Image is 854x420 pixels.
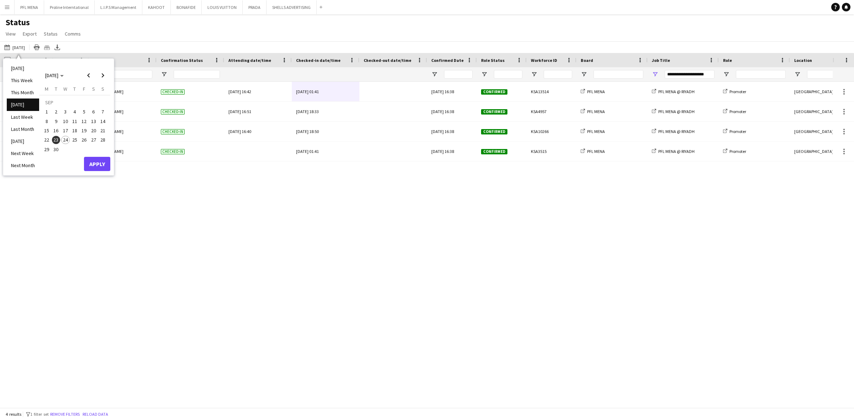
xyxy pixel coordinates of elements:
span: 6 [89,108,98,116]
button: 14-09-2025 [98,117,107,126]
a: PFL MENA @ RIYADH [652,89,695,94]
span: 27 [89,136,98,144]
span: 26 [80,136,88,144]
input: Confirmation Status Filter Input [174,70,220,79]
li: Next Month [7,159,39,171]
button: 04-09-2025 [70,107,79,116]
a: View [3,29,19,38]
button: 30-09-2025 [51,144,60,154]
span: Comms [65,31,81,37]
app-action-btn: Print [32,43,41,52]
div: [DATE] 01:41 [296,82,355,101]
span: Confirmed [481,149,507,154]
span: View [6,31,16,37]
span: S [101,86,104,92]
a: Status [41,29,60,38]
div: [DATE] 18:50 [296,122,355,141]
div: [DATE] 16:42 [228,82,288,101]
span: Job Title [652,58,670,63]
li: Last Month [7,123,39,135]
button: Reload data [81,410,110,418]
a: Comms [62,29,84,38]
button: 09-09-2025 [51,117,60,126]
span: M [45,86,48,92]
button: L.I.P.S Management [95,0,142,14]
span: PFL MENA [587,109,605,114]
span: 28 [99,136,107,144]
span: 1 filter set [30,411,49,417]
li: [DATE] [7,62,39,74]
span: 8 [42,117,51,126]
a: PFL MENA @ RIYADH [652,109,695,114]
span: PFL MENA @ RIYADH [658,129,695,134]
span: Checked-out date/time [364,58,411,63]
span: 18 [70,126,79,135]
td: SEP [42,98,107,107]
button: Open Filter Menu [581,71,587,78]
span: PFL MENA @ RIYADH [658,109,695,114]
a: Export [20,29,39,38]
span: 14 [99,117,107,126]
button: 25-09-2025 [70,135,79,144]
span: F [83,86,85,92]
button: BONAFIDE [171,0,202,14]
button: 13-09-2025 [89,117,98,126]
input: Role Filter Input [736,70,786,79]
a: Promoter [723,89,746,94]
span: Checked-in [161,109,185,115]
button: Open Filter Menu [161,71,167,78]
span: 24 [61,136,70,144]
div: KSA13514 [527,82,576,101]
div: [DATE] 16:38 [427,142,477,161]
button: Open Filter Menu [794,71,801,78]
button: Open Filter Menu [652,71,658,78]
a: PFL MENA [581,149,605,154]
span: 5 [80,108,88,116]
app-action-btn: Export XLSX [53,43,62,52]
button: Choose month and year [42,69,67,82]
button: 01-09-2025 [42,107,51,116]
div: [DATE] 16:40 [228,122,288,141]
button: 20-09-2025 [89,126,98,135]
button: 03-09-2025 [61,107,70,116]
span: Board [581,58,593,63]
div: KSA3515 [527,142,576,161]
span: Status [44,31,58,37]
button: 21-09-2025 [98,126,107,135]
button: 27-09-2025 [89,135,98,144]
div: [DATE] 01:41 [296,142,355,161]
span: 7 [99,108,107,116]
button: Open Filter Menu [531,71,537,78]
span: Checked-in [161,89,185,95]
span: 11 [70,117,79,126]
li: [DATE] [7,135,39,147]
button: 07-09-2025 [98,107,107,116]
div: [DATE] 16:51 [228,102,288,121]
span: 2 [52,108,60,116]
span: W [63,86,67,92]
button: 10-09-2025 [61,117,70,126]
span: 17 [61,126,70,135]
a: PFL MENA @ RIYADH [652,149,695,154]
span: PFL MENA [587,149,605,154]
input: Name Filter Input [106,70,152,79]
span: Checked-in date/time [296,58,341,63]
div: [DATE] 16:38 [427,102,477,121]
button: 22-09-2025 [42,135,51,144]
span: Confirmed [481,89,507,95]
span: 21 [99,126,107,135]
button: 18-09-2025 [70,126,79,135]
button: 26-09-2025 [79,135,89,144]
button: 24-09-2025 [61,135,70,144]
span: Export [23,31,37,37]
button: 17-09-2025 [61,126,70,135]
button: 06-09-2025 [89,107,98,116]
li: This Month [7,86,39,99]
span: 19 [80,126,88,135]
button: 15-09-2025 [42,126,51,135]
span: 13 [89,117,98,126]
div: [DATE] 16:38 [427,122,477,141]
button: 05-09-2025 [79,107,89,116]
span: Checked-in [161,129,185,134]
span: PFL MENA @ RIYADH [658,89,695,94]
